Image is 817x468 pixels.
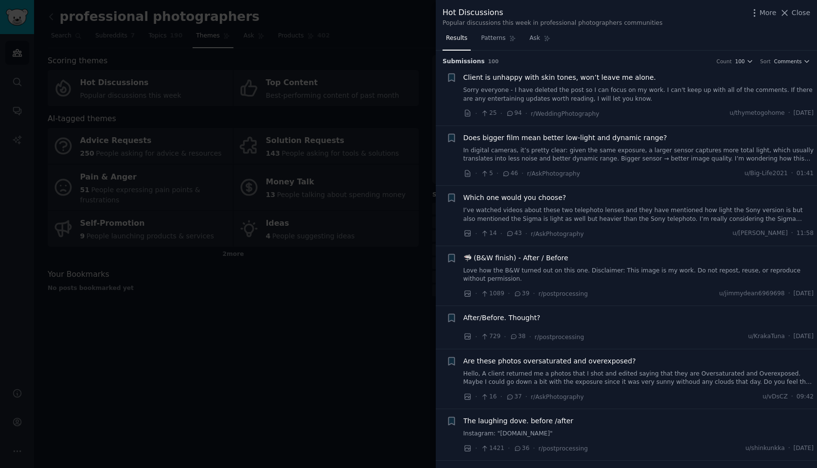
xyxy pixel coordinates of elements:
[463,313,541,323] a: After/Before. Thought?
[788,444,790,453] span: ·
[463,72,656,83] a: Client is unhappy with skin tones, won’t leave me alone.
[506,393,522,401] span: 37
[533,443,535,453] span: ·
[463,86,814,103] a: Sorry everyone - I have deleted the post so I can focus on my work. I can't keep up with all of t...
[443,19,662,28] div: Popular discussions this week in professional photographers communities
[475,288,477,299] span: ·
[797,229,814,238] span: 11:58
[475,392,477,402] span: ·
[478,31,519,51] a: Patterns
[794,444,814,453] span: [DATE]
[529,332,531,342] span: ·
[791,393,793,401] span: ·
[538,445,588,452] span: r/postprocessing
[480,332,500,341] span: 729
[475,229,477,239] span: ·
[531,231,584,237] span: r/AskPhotography
[538,290,588,297] span: r/postprocessing
[481,34,505,43] span: Patterns
[534,334,584,341] span: r/postprocessing
[463,206,814,223] a: I’ve watched videos about these two telephoto lenses and they have mentioned how light the Sony v...
[533,288,535,299] span: ·
[463,370,814,387] a: Hello, A client returned me a photos that I shot and edited saying that they are Oversaturated an...
[749,8,777,18] button: More
[502,169,518,178] span: 46
[774,58,802,65] span: Comments
[463,267,814,284] a: Love how the B&W turned out on this one. Disclaimer: This image is my work. Do not repost, reuse,...
[500,392,502,402] span: ·
[745,169,788,178] span: u/Big-Life2021
[497,168,498,179] span: ·
[521,168,523,179] span: ·
[443,57,485,66] span: Submission s
[500,229,502,239] span: ·
[463,146,814,163] a: In digital cameras, it’s pretty clear: given the same exposure, a larger sensor captures more tot...
[525,229,527,239] span: ·
[463,430,814,438] a: Instagram: "[DOMAIN_NAME]"
[531,394,584,400] span: r/AskPhotography
[475,168,477,179] span: ·
[748,332,785,341] span: u/KrakaTuna
[530,34,540,43] span: Ask
[780,8,810,18] button: Close
[463,133,667,143] a: Does bigger film mean better low-light and dynamic range?
[788,109,790,118] span: ·
[506,229,522,238] span: 43
[475,443,477,453] span: ·
[488,58,499,64] span: 100
[788,289,790,298] span: ·
[500,108,502,119] span: ·
[475,332,477,342] span: ·
[716,58,731,65] div: Count
[525,108,527,119] span: ·
[797,169,814,178] span: 01:41
[475,108,477,119] span: ·
[719,289,785,298] span: u/jimmydean6969698
[531,110,600,117] span: r/WeddingPhotography
[463,356,636,366] a: Are these photos oversaturated and overexposed?
[480,289,504,298] span: 1089
[508,443,510,453] span: ·
[746,444,785,453] span: u/shinkunkka
[760,8,777,18] span: More
[732,229,788,238] span: u/[PERSON_NAME]
[794,289,814,298] span: [DATE]
[504,332,506,342] span: ·
[797,393,814,401] span: 09:42
[480,109,497,118] span: 25
[792,8,810,18] span: Close
[463,193,566,203] a: Which one would you choose?
[480,393,497,401] span: 16
[443,31,471,51] a: Results
[527,170,580,177] span: r/AskPhotography
[791,169,793,178] span: ·
[514,289,530,298] span: 39
[463,416,573,426] a: The laughing dove. before /after
[443,7,662,19] div: Hot Discussions
[506,109,522,118] span: 94
[525,392,527,402] span: ·
[514,444,530,453] span: 36
[794,109,814,118] span: [DATE]
[480,169,493,178] span: 5
[791,229,793,238] span: ·
[480,229,497,238] span: 14
[463,253,568,263] a: 🦈 (B&W finish) - After / Before
[729,109,784,118] span: u/thymetogohome
[508,288,510,299] span: ·
[794,332,814,341] span: [DATE]
[510,332,526,341] span: 38
[735,58,745,65] span: 100
[760,58,771,65] div: Sort
[526,31,554,51] a: Ask
[774,58,810,65] button: Comments
[788,332,790,341] span: ·
[735,58,754,65] button: 100
[446,34,467,43] span: Results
